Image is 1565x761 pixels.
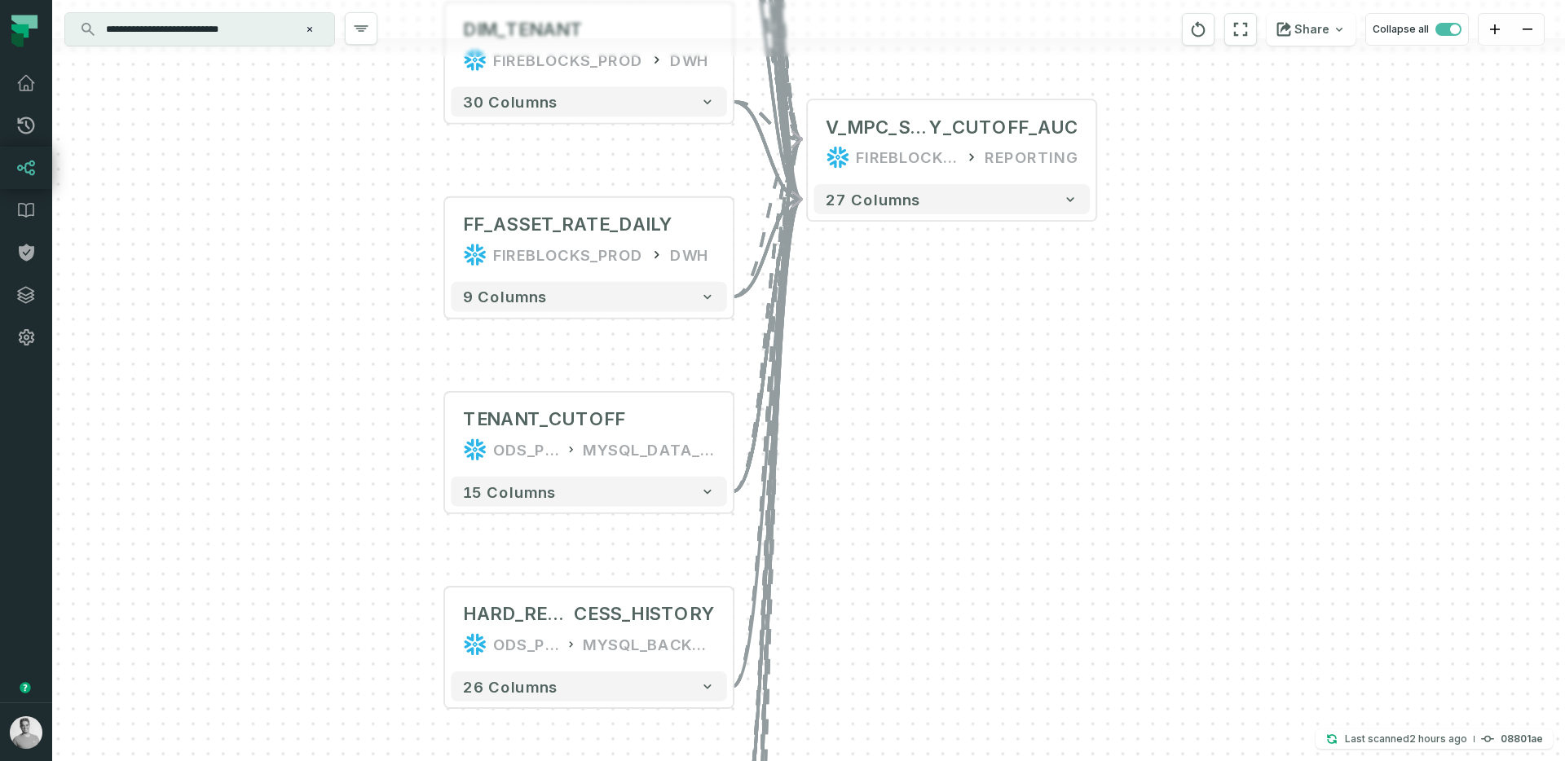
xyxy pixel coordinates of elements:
[493,48,643,72] div: FIREBLOCKS_PROD
[583,438,715,461] div: MYSQL_DATA_SERVICE
[463,602,715,626] div: HARD_RECOVERY_PROCESS_HISTORY
[302,21,318,37] button: Clear search query
[1409,732,1467,745] relative-time: Sep 29, 2025, 8:26 AM GMT+3
[463,93,558,111] span: 30 columns
[733,102,802,139] g: Edge from 02f1e91d66f77e5d7fb751aea1ea05de to f84d7a68856b14de76112e186c3f07bb
[574,602,715,626] span: CESS_HISTORY
[856,145,958,169] div: FIREBLOCKS_PROD
[493,438,559,461] div: ODS_PROD_FBS_PRODUCT
[670,48,709,72] div: DWH
[463,602,574,626] span: HARD_RECOVERY_PRO
[826,190,920,208] span: 27 columns
[1479,14,1511,46] button: zoom in
[929,115,1078,139] span: Y_CUTOFF_AUC
[583,632,715,656] div: MYSQL_BACKUP_SERVICE
[463,677,558,695] span: 26 columns
[1345,731,1467,747] p: Last scanned
[493,243,643,266] div: FIREBLOCKS_PROD
[1511,14,1544,46] button: zoom out
[493,632,559,656] div: ODS_PROD_FBS_PRODUCT
[985,145,1078,169] div: REPORTING
[826,115,1078,139] div: V_MPC_SIGNING_KEY_CUTOFF_AUC
[1267,13,1356,46] button: Share
[1316,729,1553,749] button: Last scanned[DATE] 8:26:51 AM08801ae
[463,288,547,306] span: 9 columns
[18,680,33,695] div: Tooltip anchor
[463,407,625,431] div: TENANT_CUTOFF
[1501,734,1543,744] h4: 08801ae
[463,482,556,500] span: 15 columns
[463,213,673,236] div: FF_ASSET_RATE_DAILY
[1365,13,1469,46] button: Collapse all
[10,716,42,749] img: avatar of Roy Tzuberi
[670,243,709,266] div: DWH
[826,115,929,139] span: V_MPC_SIGNING_KE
